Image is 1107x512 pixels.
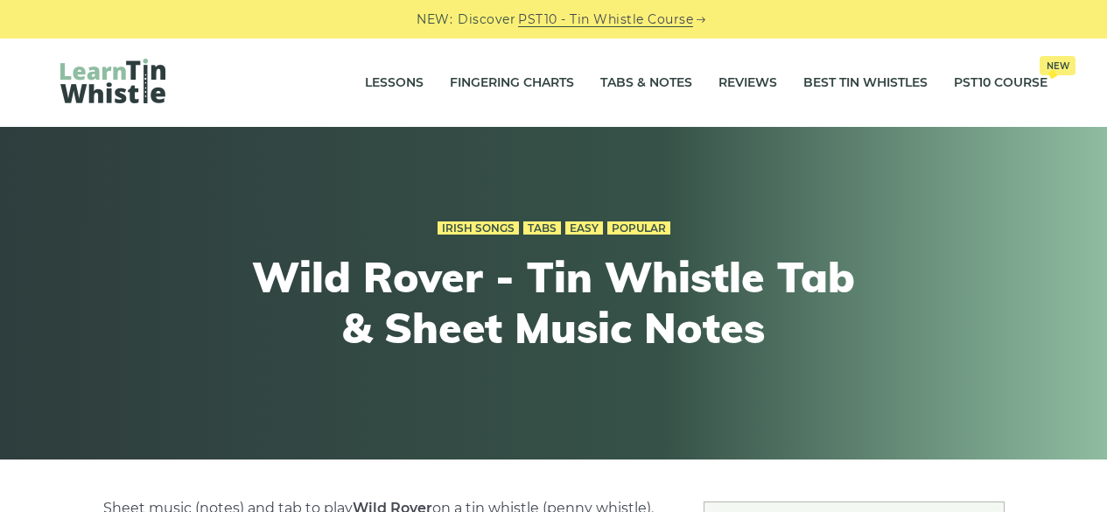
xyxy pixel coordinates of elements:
a: Irish Songs [438,221,519,235]
a: Easy [565,221,603,235]
a: Tabs [523,221,561,235]
a: Popular [607,221,670,235]
img: LearnTinWhistle.com [60,59,165,103]
a: PST10 CourseNew [954,61,1047,105]
a: Lessons [365,61,424,105]
span: New [1040,56,1075,75]
a: Reviews [718,61,777,105]
a: Best Tin Whistles [803,61,928,105]
a: Tabs & Notes [600,61,692,105]
a: Fingering Charts [450,61,574,105]
h1: Wild Rover - Tin Whistle Tab & Sheet Music Notes [232,252,876,353]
